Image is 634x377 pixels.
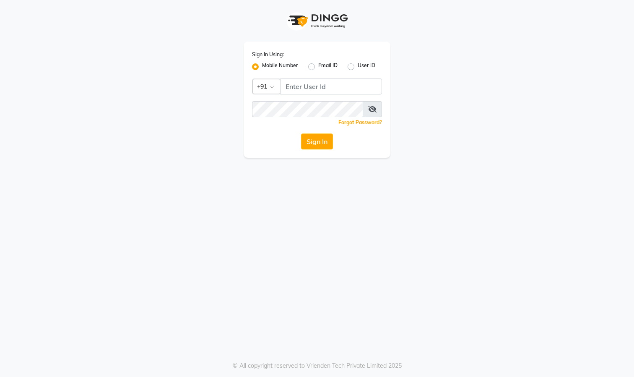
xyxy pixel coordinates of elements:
[358,62,375,72] label: User ID
[262,62,298,72] label: Mobile Number
[252,101,363,117] input: Username
[283,8,351,33] img: logo1.svg
[252,51,284,58] label: Sign In Using:
[338,119,382,126] a: Forgot Password?
[318,62,338,72] label: Email ID
[280,79,382,94] input: Username
[301,134,333,149] button: Sign In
